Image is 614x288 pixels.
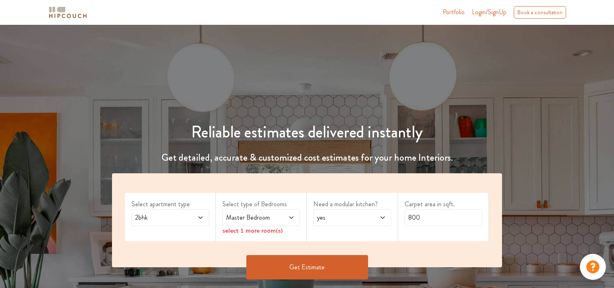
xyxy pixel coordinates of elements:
h4: Get detailed, accurate & customized cost estimates for your home Interiors. [107,152,507,164]
span: yes [315,213,368,223]
span: 2bhk [134,213,186,223]
label: Select apartment type [131,199,209,209]
div: Book a consultation [514,6,566,19]
label: Select type of Bedrooms [222,199,300,209]
button: Get Estimate [246,255,368,279]
span: logo-horizontal.svg [47,3,88,22]
a: Portfolio [443,7,465,17]
input: Enter area sqft [405,209,482,226]
div: select 1 more room(s) [222,226,300,235]
label: Need a modular kitchen? [313,199,391,209]
img: logo-horizontal.svg [47,5,88,20]
span: Login/SignUp [472,7,506,17]
span: Master Bedroom [224,213,277,223]
h1: Reliable estimates delivered instantly [107,122,507,142]
label: Carpet area in sqft. [405,199,482,209]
